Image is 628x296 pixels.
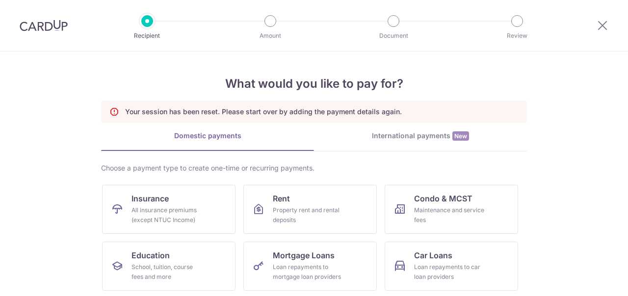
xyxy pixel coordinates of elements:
[243,242,377,291] a: Mortgage LoansLoan repayments to mortgage loan providers
[101,75,527,93] h4: What would you like to pay for?
[20,20,68,31] img: CardUp
[414,262,485,282] div: Loan repayments to car loan providers
[357,31,430,41] p: Document
[414,193,472,204] span: Condo & MCST
[414,249,452,261] span: Car Loans
[414,205,485,225] div: Maintenance and service fees
[131,205,202,225] div: All insurance premiums (except NTUC Income)
[385,185,518,234] a: Condo & MCSTMaintenance and service fees
[385,242,518,291] a: Car LoansLoan repayments to car loan providers
[452,131,469,141] span: New
[234,31,307,41] p: Amount
[243,185,377,234] a: RentProperty rent and rental deposits
[314,131,527,141] div: International payments
[131,249,170,261] span: Education
[565,267,618,291] iframe: Opens a widget where you can find more information
[273,249,335,261] span: Mortgage Loans
[131,262,202,282] div: School, tuition, course fees and more
[131,193,169,204] span: Insurance
[273,205,343,225] div: Property rent and rental deposits
[111,31,183,41] p: Recipient
[273,262,343,282] div: Loan repayments to mortgage loan providers
[101,131,314,141] div: Domestic payments
[481,31,553,41] p: Review
[102,185,235,234] a: InsuranceAll insurance premiums (except NTUC Income)
[101,163,527,173] div: Choose a payment type to create one-time or recurring payments.
[125,107,402,117] p: Your session has been reset. Please start over by adding the payment details again.
[102,242,235,291] a: EducationSchool, tuition, course fees and more
[273,193,290,204] span: Rent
